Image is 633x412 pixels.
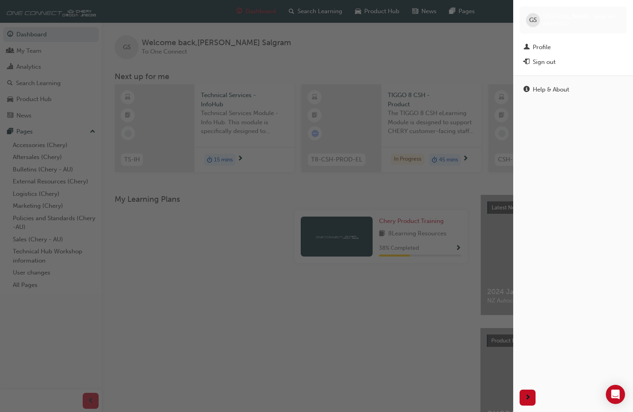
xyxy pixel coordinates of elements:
button: Sign out [520,55,627,70]
span: GS [529,16,537,25]
div: Profile [533,43,551,52]
div: Help & About [533,85,569,94]
div: Open Intercom Messenger [606,385,625,404]
a: Profile [520,40,627,55]
div: Sign out [533,58,556,67]
a: Help & About [520,82,627,97]
span: [PERSON_NAME] Salgram [543,13,615,20]
span: man-icon [524,44,530,51]
span: one00032 [543,20,570,27]
span: info-icon [524,86,530,94]
span: exit-icon [524,59,530,66]
span: next-icon [525,393,531,403]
